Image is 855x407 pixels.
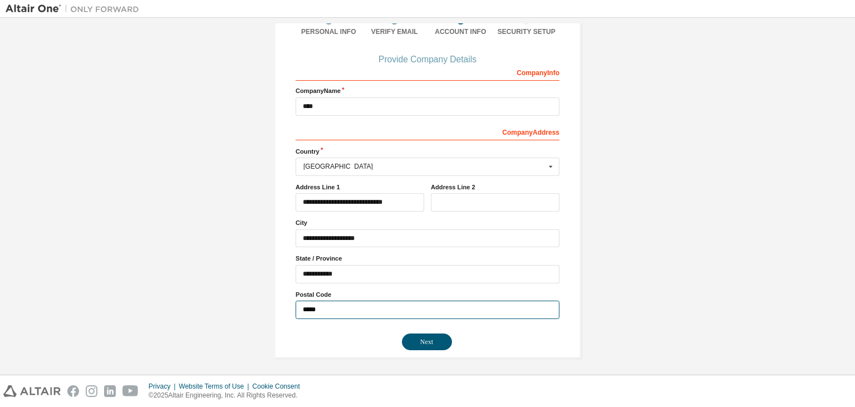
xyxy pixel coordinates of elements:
div: Account Info [427,27,494,36]
div: Privacy [149,382,179,391]
div: Security Setup [494,27,560,36]
button: Next [402,334,452,350]
div: Cookie Consent [252,382,306,391]
img: Altair One [6,3,145,14]
label: Company Name [296,86,559,95]
div: Company Address [296,122,559,140]
label: Postal Code [296,290,559,299]
div: Company Info [296,63,559,81]
label: Address Line 1 [296,183,424,192]
div: Website Terms of Use [179,382,252,391]
p: © 2025 Altair Engineering, Inc. All Rights Reserved. [149,391,307,400]
label: City [296,218,559,227]
div: Verify Email [362,27,428,36]
img: instagram.svg [86,385,97,397]
img: altair_logo.svg [3,385,61,397]
label: Address Line 2 [431,183,559,192]
img: facebook.svg [67,385,79,397]
label: Country [296,147,559,156]
img: youtube.svg [122,385,139,397]
label: State / Province [296,254,559,263]
div: [GEOGRAPHIC_DATA] [303,163,546,170]
div: Personal Info [296,27,362,36]
div: Provide Company Details [296,56,559,63]
img: linkedin.svg [104,385,116,397]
